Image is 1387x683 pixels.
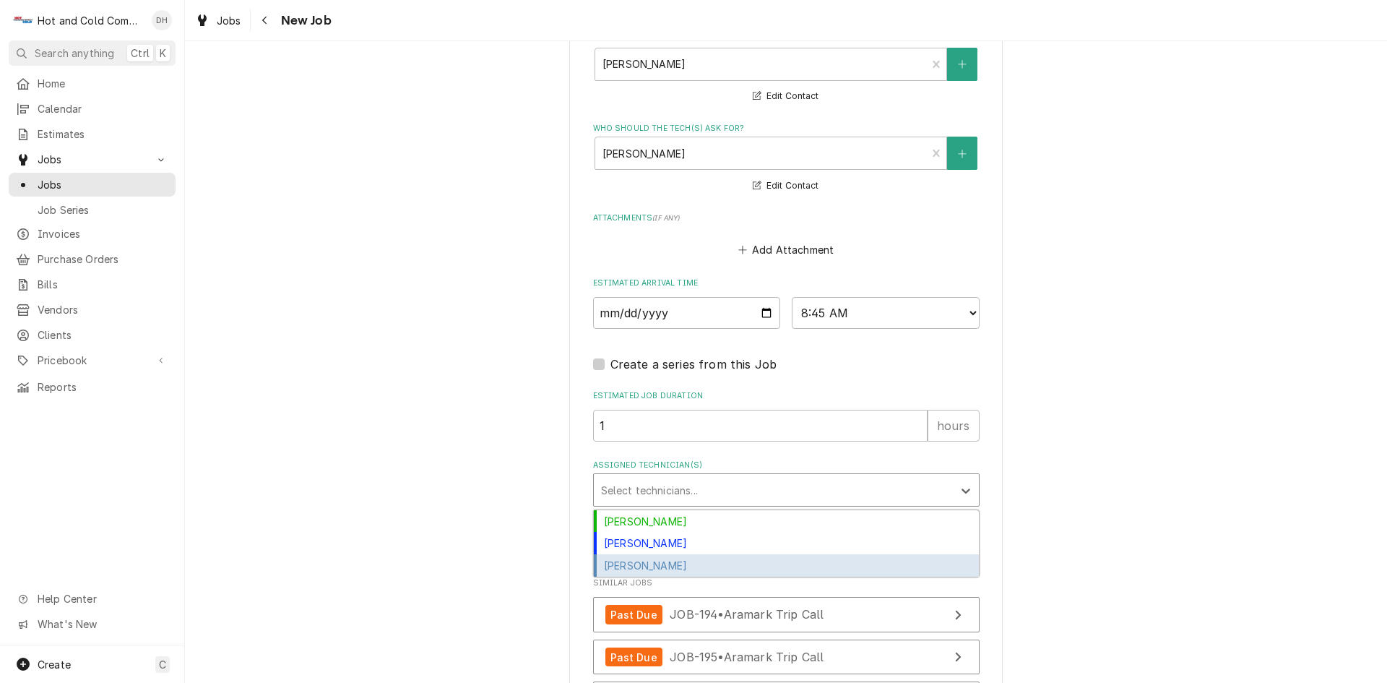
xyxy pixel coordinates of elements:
div: Who should the tech(s) ask for? [593,123,980,194]
div: Estimated Job Duration [593,390,980,442]
a: Jobs [189,9,247,33]
a: Job Series [9,198,176,222]
span: C [159,657,166,672]
a: Go to Help Center [9,587,176,611]
span: Jobs [217,13,241,28]
span: Jobs [38,152,147,167]
a: Purchase Orders [9,247,176,271]
label: Assigned Technician(s) [593,460,980,471]
a: Estimates [9,122,176,146]
div: Hot and Cold Commercial Kitchens, Inc. [38,13,144,28]
label: Create a series from this Job [610,356,777,373]
input: Date [593,297,781,329]
a: Go to Jobs [9,147,176,171]
div: Assigned Technician(s) [593,460,980,507]
div: [PERSON_NAME] [594,532,979,554]
span: Search anything [35,46,114,61]
label: Estimated Arrival Time [593,278,980,289]
span: Calendar [38,101,168,116]
span: Ctrl [131,46,150,61]
span: Help Center [38,591,167,606]
span: Clients [38,327,168,343]
a: Calendar [9,97,176,121]
a: Invoices [9,222,176,246]
div: hours [928,410,980,442]
button: Edit Contact [751,177,821,195]
div: DH [152,10,172,30]
svg: Create New Contact [958,149,967,159]
span: Home [38,76,168,91]
div: [PERSON_NAME] [594,510,979,533]
span: New Job [277,11,332,30]
label: Who should the tech(s) ask for? [593,123,980,134]
a: Home [9,72,176,95]
span: JOB-195 • Aramark Trip Call [670,650,824,664]
span: Job Series [38,202,168,218]
span: Jobs [38,177,168,192]
div: Hot and Cold Commercial Kitchens, Inc.'s Avatar [13,10,33,30]
a: Bills [9,272,176,296]
select: Time Select [792,297,980,329]
button: Create New Contact [947,137,977,170]
button: Search anythingCtrlK [9,40,176,66]
a: Jobs [9,173,176,197]
button: Edit Contact [751,87,821,106]
div: Attachments [593,212,980,260]
button: Add Attachment [735,239,837,259]
a: Go to What's New [9,612,176,636]
div: Past Due [605,605,662,624]
span: Bills [38,277,168,292]
label: Attachments [593,212,980,224]
span: Pricebook [38,353,147,368]
span: Invoices [38,226,168,241]
button: Create New Contact [947,48,977,81]
span: Similar Jobs [593,577,980,589]
a: Vendors [9,298,176,322]
span: Estimates [38,126,168,142]
label: Estimated Job Duration [593,390,980,402]
svg: Create New Contact [958,59,967,69]
a: Reports [9,375,176,399]
div: Past Due [605,648,662,667]
a: Go to Pricebook [9,348,176,372]
span: Create [38,658,71,671]
span: JOB-194 • Aramark Trip Call [670,607,824,622]
a: View Job [593,640,980,675]
a: Clients [9,323,176,347]
div: Who called in this service? [593,33,980,105]
div: Estimated Arrival Time [593,278,980,329]
div: H [13,10,33,30]
span: Vendors [38,302,168,317]
span: Reports [38,379,168,395]
a: View Job [593,597,980,632]
span: ( if any ) [652,214,680,222]
span: Purchase Orders [38,252,168,267]
div: [PERSON_NAME] [594,554,979,577]
div: Daryl Harris's Avatar [152,10,172,30]
span: What's New [38,617,167,632]
span: K [160,46,166,61]
button: Navigate back [254,9,277,32]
